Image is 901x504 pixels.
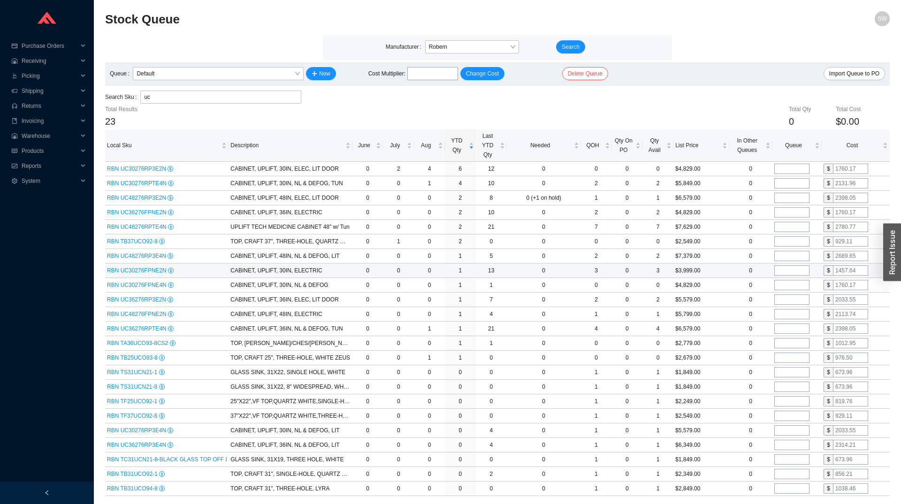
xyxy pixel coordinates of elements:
[107,209,168,216] span: RBN UC36276FPNE2N
[383,205,414,220] td: 0
[642,162,673,176] td: 0
[824,207,833,218] div: $
[107,485,159,492] span: RBN TB31UCO94-8
[824,141,881,150] span: Cost
[729,129,772,162] th: In Other Queues sortable
[673,220,729,234] td: $7,629.00
[107,311,168,317] span: RBN UC48276FPNE2N
[383,263,414,278] td: 0
[352,129,383,162] th: June sortable
[476,307,507,322] td: 4
[107,141,220,150] span: Local Sku
[673,278,729,293] td: $4,829.00
[833,483,868,494] input: 1038.46
[107,325,168,332] span: RBN UC36276RPTE4N
[829,69,879,78] span: Import Queue to PO
[581,205,612,220] td: 2
[729,249,772,263] td: 0
[729,220,772,234] td: 0
[414,322,445,336] td: 1
[581,278,612,293] td: 0
[352,322,383,336] td: 0
[168,195,173,201] span: dollar
[729,234,772,249] td: 0
[507,293,581,307] td: 0
[107,354,159,361] span: RBN TB25UCO93-8
[507,234,581,249] td: 0
[729,205,772,220] td: 0
[476,220,507,234] td: 21
[107,282,168,288] span: RBN UC30276FPNE4N
[833,222,868,232] input: 2780.77
[824,265,833,276] div: $
[107,471,159,477] span: RBN TB31UCO92-1
[414,307,445,322] td: 0
[611,162,642,176] td: 0
[581,129,612,162] th: QOH sortable
[675,141,720,150] span: List Price
[229,176,352,191] td: CABINET, UPLIFT, 30IN, NL & DEFOG, TUN
[386,40,425,53] label: Manufacturer
[107,442,168,448] span: RBN UC36276RP3E4N
[774,141,813,150] span: Queue
[478,131,498,159] span: Last YTD Qty
[822,129,890,162] th: Cost sortable
[642,249,673,263] td: 2
[414,205,445,220] td: 0
[414,293,445,307] td: 0
[824,222,833,232] div: $
[445,322,476,336] td: 1
[416,141,436,150] span: Aug
[168,210,174,215] span: dollar
[833,353,868,363] input: 976.50
[22,68,78,83] span: Picking
[833,338,868,348] input: 1012.95
[581,176,612,191] td: 2
[11,178,18,184] span: setting
[229,205,352,220] td: CABINET, UPLIFT, 36IN, ELECTRIC
[642,220,673,234] td: 7
[673,322,729,336] td: $6,579.00
[107,253,168,259] span: RBN UC48276RP3E4N
[824,338,833,348] div: $
[729,191,772,205] td: 0
[611,336,642,351] td: 0
[642,129,673,162] th: Qty Avail sortable
[11,43,18,49] span: credit-card
[789,116,794,127] span: 0
[673,234,729,249] td: $2,549.00
[611,191,642,205] td: 0
[729,322,772,336] td: 0
[383,293,414,307] td: 0
[11,118,18,124] span: book
[642,176,673,191] td: 2
[445,293,476,307] td: 1
[168,268,174,273] span: dollar
[383,278,414,293] td: 0
[507,205,581,220] td: 0
[824,294,833,305] div: $
[507,249,581,263] td: 0
[447,136,467,155] span: YTD Qty
[507,162,581,176] td: 0
[352,278,383,293] td: 0
[836,105,890,114] div: Total Cost
[383,322,414,336] td: 0
[642,336,673,351] td: 0
[729,336,772,351] td: 0
[22,158,78,173] span: Reports
[168,326,174,331] span: dollar
[229,322,352,336] td: CABINET, UPLIFT, 36IN, NL & DEFOG, TUN
[611,263,642,278] td: 0
[729,307,772,322] td: 0
[824,309,833,319] div: $
[581,336,612,351] td: 0
[107,340,170,346] span: RBN TA36UCO93-8CS2
[729,293,772,307] td: 0
[11,103,18,109] span: customer-service
[107,427,168,434] span: RBN UC30276RP3E4N
[833,265,868,276] input: 1457.64
[833,425,868,436] input: 2033.55
[445,249,476,263] td: 1
[352,336,383,351] td: 0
